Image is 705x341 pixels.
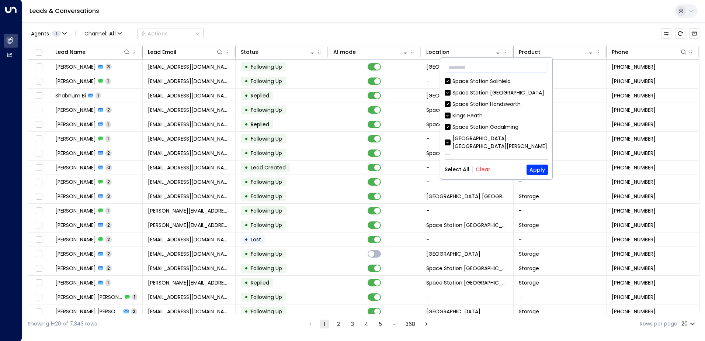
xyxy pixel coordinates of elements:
span: Toggle select row [34,235,44,244]
div: Kings Heath [445,112,548,120]
span: 2 [105,179,112,185]
span: 2 [105,107,112,113]
span: Guyden Gumbs [55,63,96,70]
span: Following Up [251,106,282,114]
div: Space Station [GEOGRAPHIC_DATA] [452,89,544,97]
span: Lead Created [251,164,286,171]
span: Toggle select row [34,249,44,259]
span: +441295123123 [612,207,656,214]
span: Replied [251,92,269,99]
span: Space Station Swiss Cottage [426,265,508,272]
div: • [244,305,248,318]
span: Space Station Brentford [426,279,508,286]
td: - [514,74,606,88]
div: Doncaster [445,154,548,162]
span: +447492550552 [612,308,656,315]
span: 1 [105,121,111,127]
span: Storage [519,308,539,315]
span: Sara Howe [55,106,96,114]
span: markbickle@hotmail.com [148,250,230,258]
span: Toggle select row [34,307,44,316]
span: Toggle select row [34,293,44,302]
span: Connor Ward [55,178,96,186]
div: … [390,320,399,328]
span: frenchiebear0121@gmail.com [148,193,230,200]
span: Following Up [251,221,282,229]
span: shabnum-bi@hotmail.co.uk [148,92,230,99]
span: Space Station Isleworth [426,308,480,315]
td: - [421,175,514,189]
span: Storage [519,279,539,286]
span: Following Up [251,63,282,70]
div: Product [519,48,594,56]
span: Toggle select row [34,106,44,115]
span: Refresh [675,28,685,39]
span: +447375568990 [612,164,656,171]
span: Snehashankar@gmail.com [148,135,230,142]
span: Tim Wilson [55,279,96,286]
button: Archived Leads [689,28,699,39]
td: - [514,161,606,175]
div: • [244,104,248,116]
span: +447804487918 [612,265,656,272]
span: 2 [105,265,112,271]
div: Lead Email [148,48,223,56]
span: +447799021343 [612,236,656,243]
span: 1 [105,135,111,142]
span: Following Up [251,77,282,85]
div: • [244,248,248,260]
label: Rows per page: [640,320,678,328]
span: Toggle select row [34,178,44,187]
div: Space Station Solihield [452,77,511,85]
div: Space Station Handsworth [445,100,548,108]
span: Toggle select row [34,264,44,273]
div: Phone [612,48,687,56]
nav: pagination navigation [306,319,431,328]
div: • [244,176,248,188]
div: Status [241,48,316,56]
span: Toggle select row [34,163,44,172]
span: h.fowler@wg-plc.com [148,221,230,229]
span: 2 [105,251,112,257]
span: +447971186779 [612,121,656,128]
div: • [244,262,248,275]
span: 1 [105,207,111,214]
div: Lead Name [55,48,131,56]
span: tim@thinedge.co.uk [148,279,230,286]
div: • [244,233,248,246]
td: - [421,204,514,218]
div: • [244,219,248,231]
span: Mark Bickle [55,250,96,258]
div: 20 [681,318,697,329]
button: Actions [137,28,204,39]
span: +447375568990 [612,135,656,142]
div: Actions [140,30,168,37]
span: Following Up [251,250,282,258]
span: aburabiahussein@gmail.com [148,308,230,315]
a: Leads & Conversations [29,7,99,15]
span: Toggle select row [34,206,44,216]
span: Following Up [251,178,282,186]
button: page 1 [320,320,329,328]
span: Sneha Shankar [55,164,96,171]
span: Mark Bickle [55,236,96,243]
span: +447901016348 [612,77,656,85]
span: +447531507057 [612,92,656,99]
span: Agents [31,31,49,36]
span: Space Station Godalming [426,106,492,114]
td: - [421,132,514,146]
span: Heidi Fowler [55,221,96,229]
div: Status [241,48,258,56]
span: +447492550552 [612,293,656,301]
div: AI mode [333,48,356,56]
span: +447375568990 [612,149,656,157]
button: Customize [661,28,671,39]
span: Storage [519,193,539,200]
span: guyden_gumbs@hotmail.com [148,63,230,70]
span: sarajhis@me.com [148,106,230,114]
span: 1 [52,31,61,37]
span: Toggle select row [34,91,44,100]
td: - [514,232,606,247]
span: Toggle select row [34,62,44,72]
span: Space Station Daventry [426,121,487,128]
